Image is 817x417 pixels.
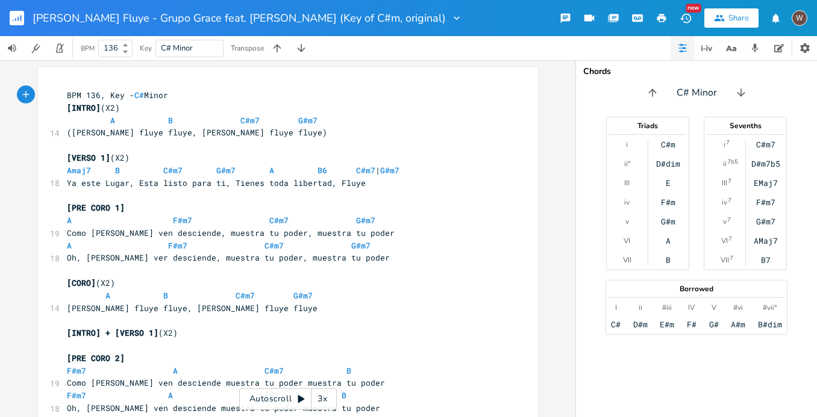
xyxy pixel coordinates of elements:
[639,303,642,312] div: ii
[624,236,630,246] div: VI
[704,8,759,28] button: Share
[33,13,446,23] span: [PERSON_NAME] Fluye - Grupo Grace feat. [PERSON_NAME] (Key of C#m, original)
[168,390,173,401] span: A
[660,320,674,329] div: E#m
[67,165,399,176] span: |
[380,165,399,176] span: G#m7
[356,165,375,176] span: C#m7
[624,178,630,188] div: III
[666,255,671,265] div: B
[756,140,775,149] div: C#m7
[236,290,255,301] span: C#m7
[67,303,318,314] span: [PERSON_NAME] fluye fluye, [PERSON_NAME] fluye fluye
[624,159,630,168] div: ii°
[269,165,274,176] span: A
[723,217,727,226] div: v
[67,165,91,176] span: Amaj7
[67,403,380,413] span: Oh, [PERSON_NAME] ven desciende muestra tu poder muestra tu poder
[67,277,115,288] span: (X2)
[626,140,628,149] div: i
[666,236,671,246] div: A
[173,215,192,226] span: F#m7
[792,10,807,26] div: Wesley
[67,327,158,338] span: [INTRO] + [VERSO 1]
[728,176,731,186] sup: 7
[661,140,675,149] div: C#m
[163,290,168,301] span: B
[293,290,313,301] span: G#m7
[67,353,125,363] span: [PRE CORO 2]
[269,215,289,226] span: C#m7
[688,303,695,312] div: IV
[81,45,95,52] div: BPM
[173,365,178,376] span: A
[722,178,727,188] div: III
[662,303,672,312] div: #iii
[140,45,152,52] div: Key
[754,178,778,188] div: EMaj7
[67,215,72,226] span: A
[67,240,72,251] span: A
[67,377,385,388] span: Como [PERSON_NAME] ven desciende muestra tu poder muestra tu poder
[298,115,318,126] span: G#m7
[763,303,777,312] div: #vii°
[67,90,168,100] span: BPM 136, Key - Minor
[709,320,719,329] div: G#
[342,390,346,401] span: B
[67,365,86,376] span: F#m7
[168,240,187,251] span: F#m7
[583,67,810,76] div: Chords
[318,165,327,176] span: B6
[67,102,101,113] span: [INTRO]
[674,7,698,29] button: New
[611,320,621,329] div: C#
[758,320,782,329] div: B#dim
[687,320,696,329] div: F#
[677,86,717,100] span: C# Minor
[731,320,745,329] div: A#m
[67,152,130,163] span: (X2)
[311,388,333,410] div: 3x
[728,196,731,205] sup: 7
[356,215,375,226] span: G#m7
[67,390,86,401] span: F#m7
[726,138,730,147] sup: 7
[239,388,337,410] div: Autoscroll
[728,234,732,244] sup: 7
[756,197,775,207] div: F#m7
[661,217,675,226] div: G#m
[724,140,725,149] div: i
[67,252,390,263] span: Oh, [PERSON_NAME] ver desciende, muestra tu poder, muestra tu poder
[265,365,284,376] span: C#m7
[134,90,144,100] span: C#
[666,178,671,188] div: E
[730,253,733,263] sup: 7
[751,159,780,168] div: D#m7b5
[615,303,617,312] div: I
[67,327,178,338] span: (X2)
[110,115,115,126] span: A
[792,4,807,32] button: W
[625,217,629,226] div: v
[661,197,675,207] div: F#m
[105,290,110,301] span: A
[761,255,771,265] div: B7
[216,165,236,176] span: G#m7
[67,127,327,138] span: ([PERSON_NAME] fluye fluye, [PERSON_NAME] fluye fluye)
[67,202,125,213] span: [PRE CORO 1]
[67,227,395,238] span: Como [PERSON_NAME] ven desciende, muestra tu poder, muestra tu poder
[722,197,727,207] div: iv
[624,197,630,207] div: iv
[607,122,689,129] div: Triads
[623,255,631,265] div: VII
[161,43,193,54] span: C# Minor
[115,165,120,176] span: B
[633,320,648,329] div: D#m
[756,217,775,226] div: G#m7
[351,240,371,251] span: G#m7
[656,159,680,168] div: D#dim
[704,122,786,129] div: Sevenths
[727,157,738,167] sup: 7b5
[733,303,743,312] div: #vi
[346,365,351,376] span: B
